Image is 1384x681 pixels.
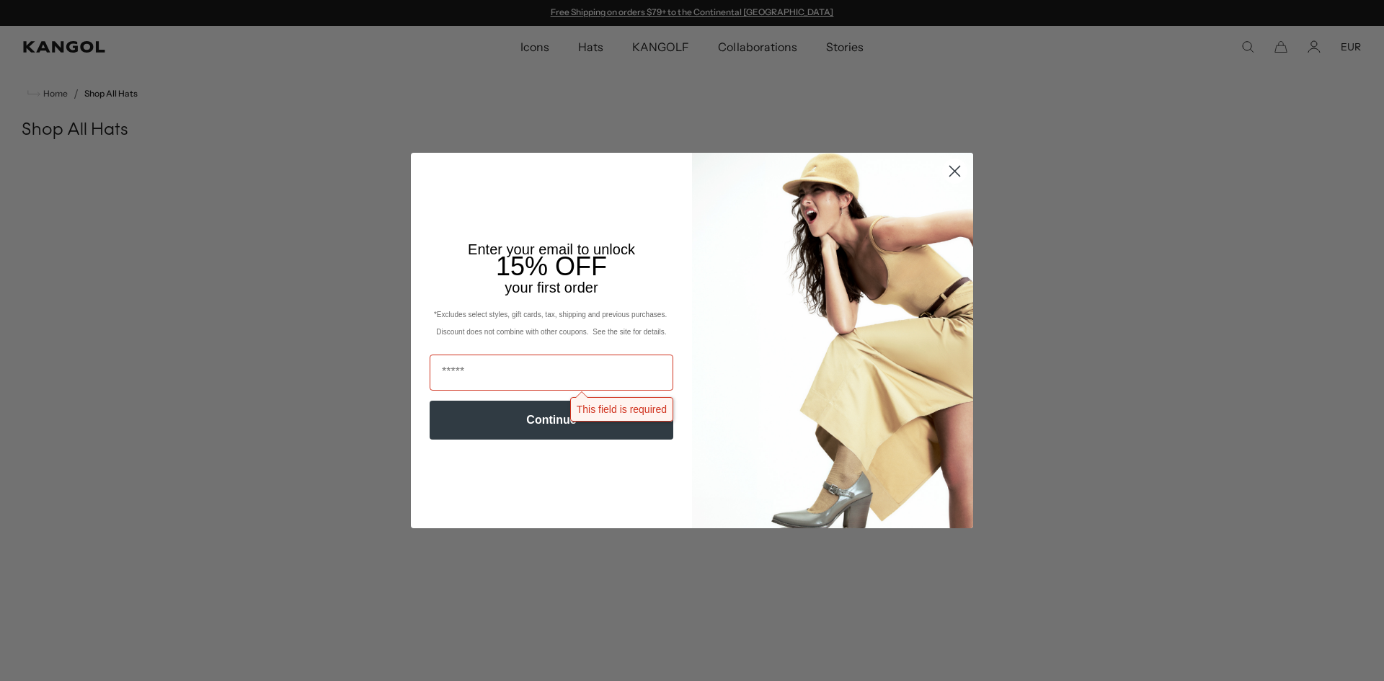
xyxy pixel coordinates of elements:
input: Email [430,355,673,391]
img: 93be19ad-e773-4382-80b9-c9d740c9197f.jpeg [692,153,973,528]
span: 15% OFF [496,252,607,281]
span: *Excludes select styles, gift cards, tax, shipping and previous purchases. Discount does not comb... [434,311,669,336]
span: your first order [505,280,598,295]
span: Enter your email to unlock [468,241,635,257]
button: Continue [430,401,673,440]
button: Close dialog [942,159,967,184]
